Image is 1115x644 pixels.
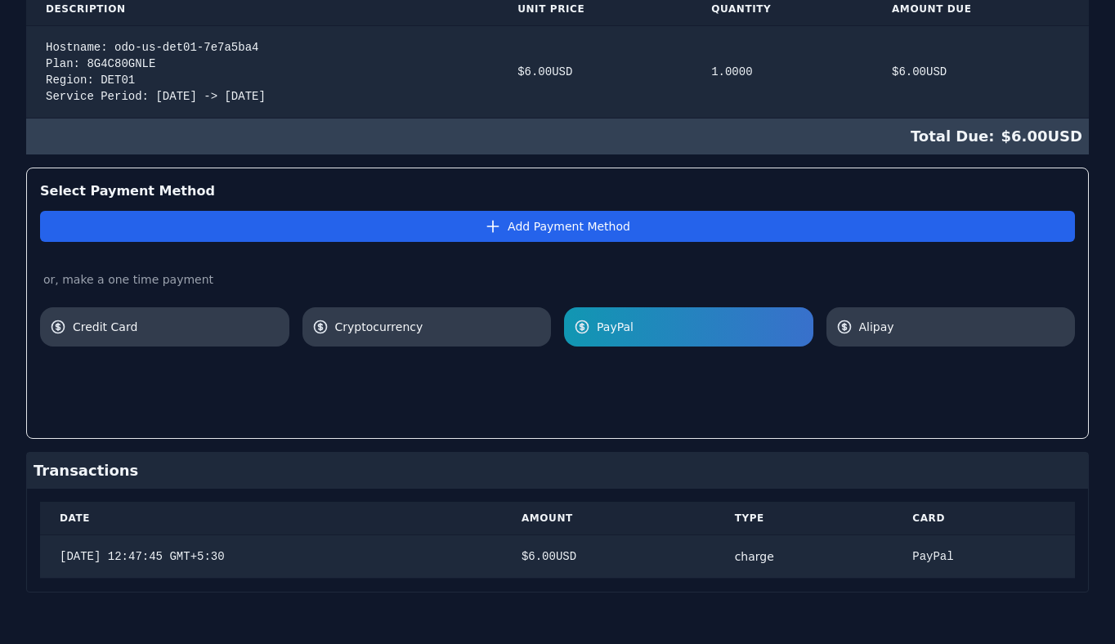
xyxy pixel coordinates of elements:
div: $ 6.00 USD [892,64,1069,80]
button: Add Payment Method [40,211,1075,242]
div: $ 6.00 USD [26,119,1089,154]
span: Alipay [859,319,1066,335]
div: PayPal [912,548,1055,565]
span: Credit Card [73,319,280,335]
div: Select Payment Method [40,181,1075,201]
div: $ 6.00 USD [522,548,696,565]
div: Transactions [27,453,1088,489]
div: [DATE] 12:47:45 GMT+5:30 [60,548,482,565]
th: Amount [502,502,715,535]
div: charge [735,548,874,565]
div: $ 6.00 USD [517,64,672,80]
iframe: PayPal [866,363,1075,406]
span: Total Due: [911,125,1001,148]
span: PayPal [597,319,804,335]
th: Type [715,502,893,535]
th: Date [40,502,502,535]
div: or, make a one time payment [40,271,1075,288]
div: Hostname: odo-us-det01-7e7a5ba4 Plan: 8G4C80GNLE Region: DET01 Service Period: [DATE] -> [DATE] [46,39,478,105]
span: Cryptocurrency [335,319,542,335]
th: Card [893,502,1075,535]
div: 1.0000 [711,64,853,80]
